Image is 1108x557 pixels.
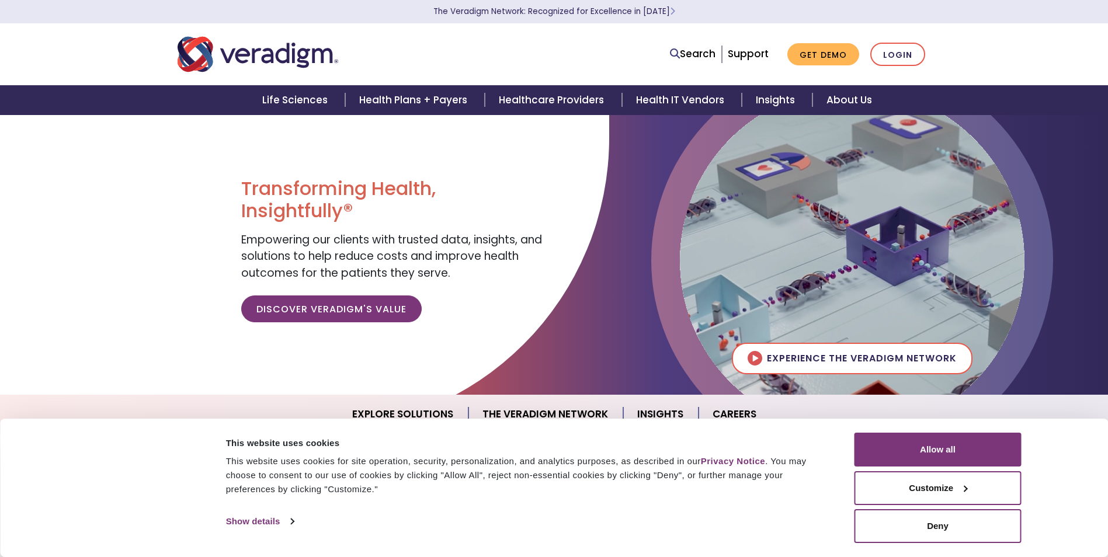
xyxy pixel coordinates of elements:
a: Careers [699,399,770,429]
a: About Us [812,85,886,115]
a: Insights [623,399,699,429]
a: Health IT Vendors [622,85,742,115]
a: The Veradigm Network [468,399,623,429]
a: Search [670,46,715,62]
a: Show details [226,513,294,530]
a: Login [870,43,925,67]
a: Health Plans + Payers [345,85,485,115]
img: Veradigm logo [178,35,338,74]
a: Discover Veradigm's Value [241,295,422,322]
button: Deny [855,509,1022,543]
a: Privacy Notice [701,456,765,466]
a: Life Sciences [248,85,345,115]
a: The Veradigm Network: Recognized for Excellence in [DATE]Learn More [433,6,675,17]
span: Learn More [670,6,675,17]
div: This website uses cookies [226,436,828,450]
a: Support [728,47,769,61]
a: Get Demo [787,43,859,66]
span: Empowering our clients with trusted data, insights, and solutions to help reduce costs and improv... [241,232,542,281]
button: Allow all [855,433,1022,467]
a: Insights [742,85,812,115]
h1: Transforming Health, Insightfully® [241,177,545,222]
div: This website uses cookies for site operation, security, personalization, and analytics purposes, ... [226,454,828,496]
a: Healthcare Providers [485,85,621,115]
button: Customize [855,471,1022,505]
a: Explore Solutions [338,399,468,429]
